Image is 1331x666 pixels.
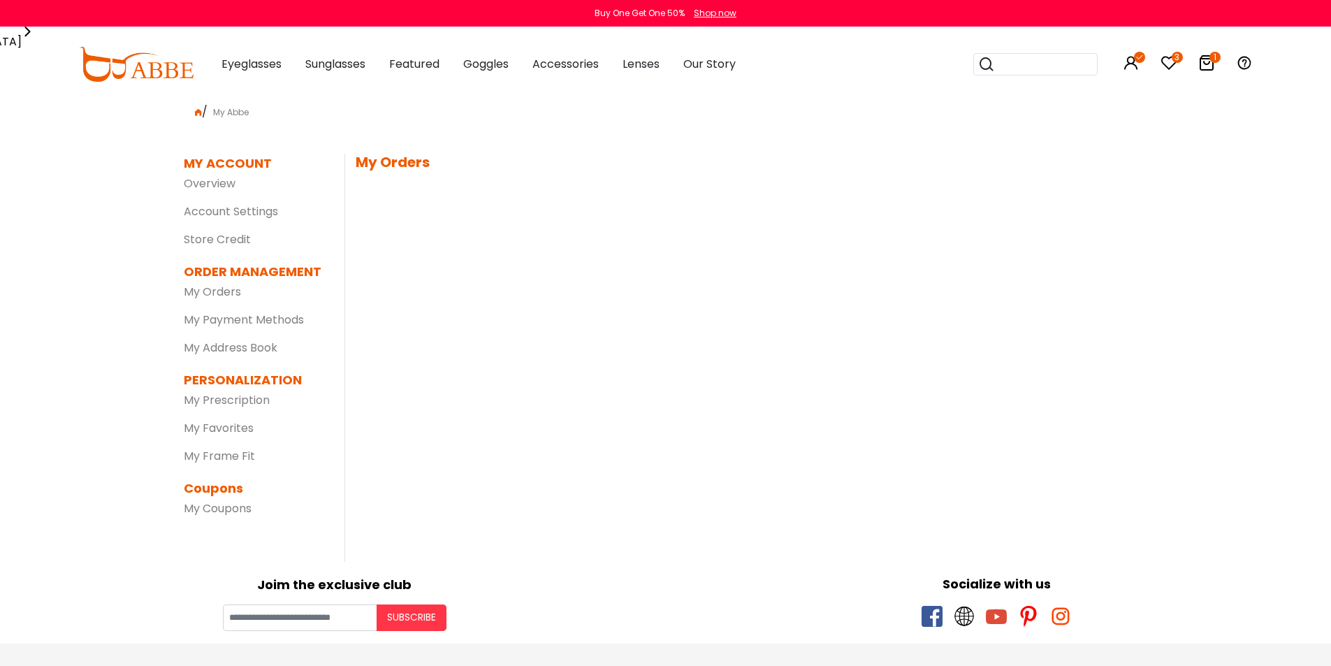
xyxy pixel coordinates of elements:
a: Store Credit [184,231,251,247]
span: Our Story [683,56,736,72]
input: Your email [223,605,377,631]
h5: My Orders [356,154,1148,171]
i: 1 [1209,52,1221,63]
img: abbeglasses.com [79,47,194,82]
a: My Favorites [184,420,254,436]
span: Featured [389,56,439,72]
div: Socialize with us [673,574,1321,593]
span: pinterest [1018,606,1039,627]
dt: MY ACCOUNT [184,154,272,173]
dt: PERSONALIZATION [184,370,323,389]
a: My Coupons [184,500,252,516]
a: My Address Book [184,340,277,356]
a: My Frame Fit [184,448,255,464]
span: Accessories [532,56,599,72]
div: / [184,98,1148,120]
div: Buy One Get One 50% [595,7,685,20]
dt: ORDER MANAGEMENT [184,262,323,281]
i: 3 [1172,52,1183,63]
img: home.png [195,109,202,116]
span: Sunglasses [305,56,365,72]
div: Shop now [694,7,736,20]
a: 3 [1161,57,1177,73]
a: Overview [184,175,235,191]
a: My Orders [184,284,241,300]
span: youtube [986,606,1007,627]
span: Goggles [463,56,509,72]
a: 1 [1198,57,1215,73]
button: Subscribe [377,605,446,631]
a: My Payment Methods [184,312,304,328]
span: Eyeglasses [221,56,282,72]
a: Shop now [687,7,736,19]
div: Joim the exclusive club [10,572,659,594]
a: Account Settings [184,203,278,219]
span: facebook [922,606,943,627]
span: instagram [1050,606,1071,627]
span: My Abbe [208,106,254,118]
span: Lenses [623,56,660,72]
dt: Coupons [184,479,323,498]
span: twitter [954,606,975,627]
a: My Prescription [184,392,270,408]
